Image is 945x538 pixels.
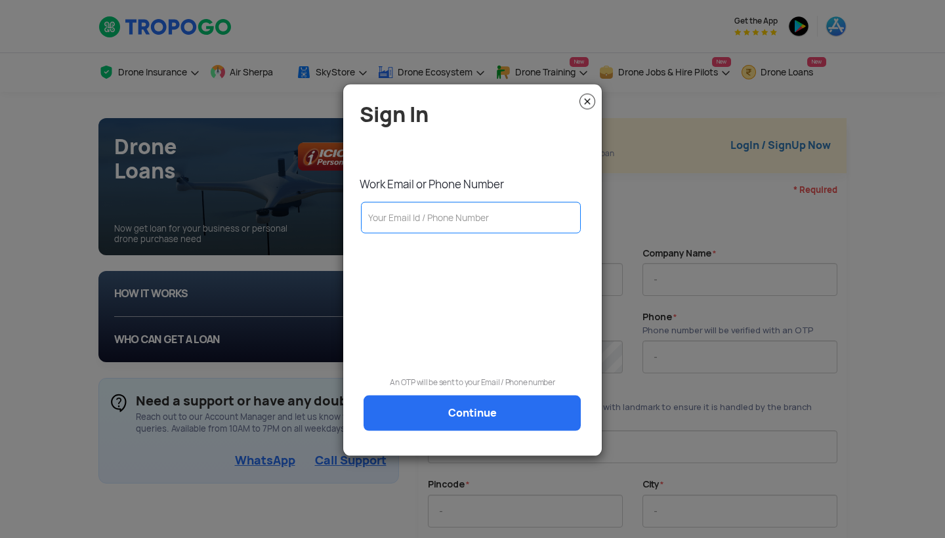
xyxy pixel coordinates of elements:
[361,202,581,234] input: Your Email Id / Phone Number
[364,396,581,431] a: Continue
[360,103,592,126] h4: Sign In
[353,376,592,389] p: An OTP will be sent to your Email / Phone number
[579,94,595,110] img: close
[360,177,592,192] p: Work Email or Phone Number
